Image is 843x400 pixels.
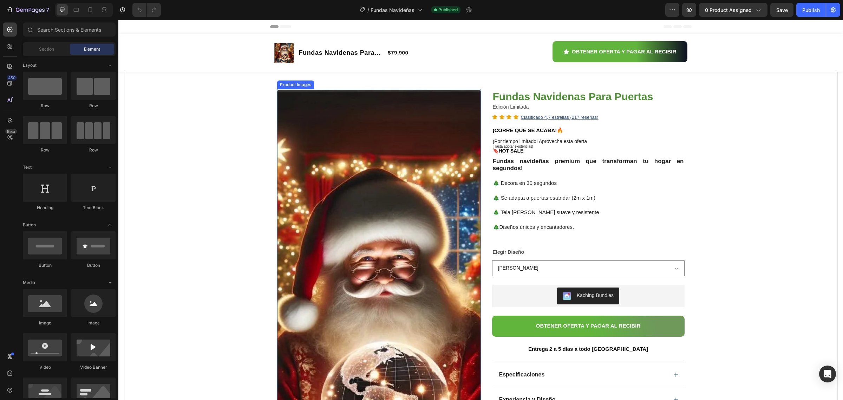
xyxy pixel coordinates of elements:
button: <p><span style="font-size:15px;">OBTENER OFERTA Y PAGAR AL RECIBIR</span></p> [434,21,569,43]
span: Layout [23,62,37,69]
div: $79,900 [269,28,290,38]
div: Row [23,103,67,109]
input: Search Sections & Elements [23,22,116,37]
span: 🎄 Decora en 30 segundos [374,160,438,166]
span: Toggle open [104,60,116,71]
div: Beta [5,129,17,134]
div: Publish [802,6,820,14]
span: Toggle open [104,277,116,288]
button: Kaching Bundles [439,268,501,285]
button: 7 [3,3,52,17]
span: 🔖 [374,128,405,134]
strong: Fundas navideñas premium que transforman tu hogar en segundos! [374,138,566,152]
span: OBTENER OFERTA Y PAGAR AL RECIBIR [453,29,558,35]
img: KachingBundles.png [444,272,453,280]
div: Image [23,320,67,326]
span: Toggle open [104,219,116,231]
div: Image [71,320,116,326]
div: Button [23,262,67,269]
p: 7 [46,6,49,14]
span: Element [84,46,100,52]
span: ¡Por tiempo limitado! Aprovecha esta oferta [374,119,469,124]
div: Heading [23,205,67,211]
span: 🎄 Se adapta a puertas estándar (2m x 1m) [374,175,477,181]
div: Text Block [71,205,116,211]
div: Row [71,103,116,109]
p: !Hasta agotar existencias! [374,120,566,129]
span: Media [23,279,35,286]
span: Edición Limitada [374,84,411,90]
button: Save [770,3,793,17]
div: Video [23,364,67,370]
span: 🎄 Tela [PERSON_NAME] suave y resistente [374,189,481,195]
span: 🎄Diseños únicos y encantadores. [374,204,456,210]
div: 450 [7,75,17,80]
span: Save [776,7,788,13]
h1: Fundas Navidenas Para Puertas [374,69,566,84]
div: Open Intercom Messenger [819,366,836,382]
iframe: Design area [118,20,843,400]
span: Experiencia y Diseño [381,377,437,383]
span: Button [23,222,36,228]
div: Button [71,262,116,269]
span: Section [39,46,54,52]
span: Text [23,164,32,170]
button: 0 product assigned [699,3,767,17]
div: Video Banner [71,364,116,370]
div: Row [71,147,116,153]
div: Product Images [160,62,194,68]
u: Clasificado 4,7 estrellas (217 reseñas) [403,95,480,100]
div: Undo/Redo [132,3,161,17]
span: Fundas Navideñas [371,6,414,14]
strong: ¡CORRE QUE SE ACABA!🔥 [374,108,445,114]
div: Row [23,147,67,153]
span: / [367,6,369,14]
h1: Fundas Navidenas Para Puertas [180,28,265,39]
button: <p><span style="font-size:15px;">OBTENER OFERTA Y PAGAR AL RECIBIR</span></p> [374,296,566,317]
span: 0 product assigned [705,6,752,14]
span: Published [438,7,458,13]
span: Toggle open [104,162,116,173]
button: Publish [796,3,826,17]
legend: Elegir Diseño [374,227,406,238]
div: Kaching Bundles [458,272,495,279]
strong: Especificaciones [381,352,426,358]
span: OBTENER OFERTA Y PAGAR AL RECIBIR [418,303,522,309]
strong: HOT SALE [380,128,405,134]
strong: Entrega 2 a 5 días a todo [GEOGRAPHIC_DATA] [410,326,530,332]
